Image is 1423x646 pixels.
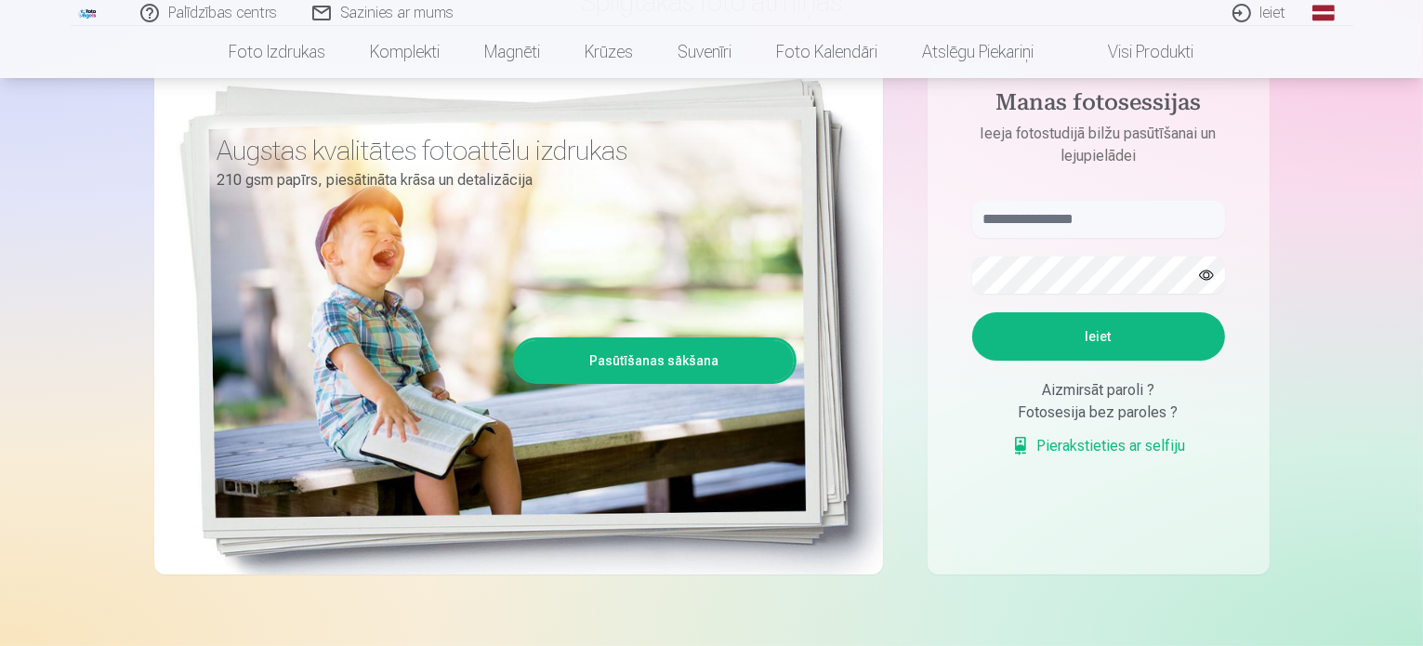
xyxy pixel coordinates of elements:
[217,167,783,193] p: 210 gsm papīrs, piesātināta krāsa un detalizācija
[954,89,1244,123] h4: Manas fotosessijas
[217,134,783,167] h3: Augstas kvalitātes fotoattēlu izdrukas
[656,26,755,78] a: Suvenīri
[516,340,794,381] a: Pasūtīšanas sākšana
[1057,26,1217,78] a: Visi produkti
[563,26,656,78] a: Krūzes
[755,26,901,78] a: Foto kalendāri
[78,7,99,19] img: /fa1
[972,379,1225,402] div: Aizmirsāt paroli ?
[901,26,1057,78] a: Atslēgu piekariņi
[954,123,1244,167] p: Ieeja fotostudijā bilžu pasūtīšanai un lejupielādei
[972,402,1225,424] div: Fotosesija bez paroles ?
[463,26,563,78] a: Magnēti
[1011,435,1186,457] a: Pierakstieties ar selfiju
[207,26,349,78] a: Foto izdrukas
[972,312,1225,361] button: Ieiet
[349,26,463,78] a: Komplekti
